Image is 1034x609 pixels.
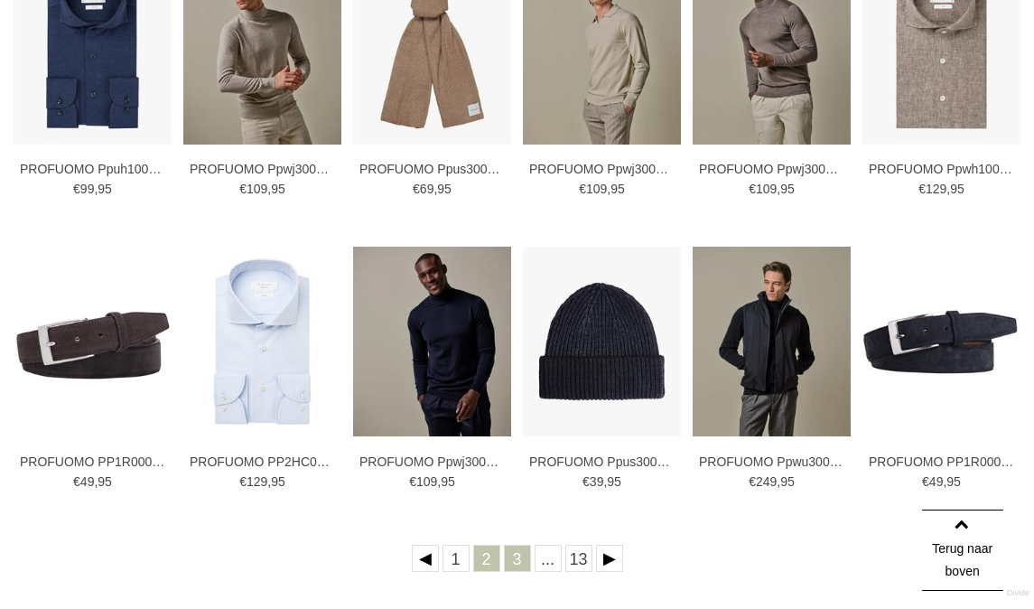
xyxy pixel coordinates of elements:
span: € [409,474,416,489]
span: , [946,182,950,196]
a: PROFUOMO Ppwj30004h Truien [359,454,505,470]
span: 95 [780,474,795,489]
span: , [267,474,271,489]
a: PROFUOMO Ppwu30002d Jassen [699,454,844,470]
span: 129 [926,182,946,196]
a: Vorige [412,545,439,572]
a: PROFUOMO PP2HC0011 Overhemden [190,454,335,470]
span: € [73,474,80,489]
span: € [582,474,590,489]
span: , [943,474,946,489]
span: 129 [247,474,267,489]
span: 49 [80,474,95,489]
a: PROFUOMO PP1R00043 Accessoires [869,454,1014,470]
span: € [239,474,247,489]
span: 95 [946,474,961,489]
img: PROFUOMO Ppwj30004h Truien [353,247,511,436]
span: , [777,182,780,196]
span: € [239,182,247,196]
span: , [777,474,780,489]
img: PROFUOMO PP1R00059 Accessoires [14,247,172,436]
span: € [922,474,929,489]
span: , [94,474,98,489]
a: PROFUOMO Ppwj30004f Truien [190,161,335,177]
span: 95 [98,474,112,489]
span: 109 [247,182,267,196]
span: 95 [607,474,621,489]
span: , [433,182,437,196]
span: , [267,182,271,196]
span: 39 [590,474,604,489]
span: € [579,182,586,196]
span: , [94,182,98,196]
span: 99 [80,182,95,196]
img: PROFUOMO PP1R00043 Accessoires [862,247,1020,436]
span: € [749,474,756,489]
span: 109 [416,474,437,489]
span: € [413,182,420,196]
a: PROFUOMO Ppus30009a Accessoires [529,454,675,470]
a: PROFUOMO Ppwj30022a Truien [529,161,675,177]
span: 49 [929,474,944,489]
span: 95 [437,182,452,196]
a: 13 [565,545,592,572]
img: PROFUOMO PP2HC0011 Overhemden [183,247,341,436]
a: PROFUOMO PP1R00059 Accessoires [20,454,165,470]
span: 109 [756,182,777,196]
span: 95 [271,182,285,196]
span: 95 [441,474,455,489]
span: 95 [950,182,964,196]
a: Volgende [596,545,623,572]
span: 95 [271,474,285,489]
a: 1 [442,545,470,572]
span: € [918,182,926,196]
a: PROFUOMO Ppus30008g Accessoires [359,161,505,177]
a: PROFUOMO Ppuh10024f Overhemden [20,161,165,177]
img: PROFUOMO Ppus30009a Accessoires [523,247,681,436]
a: ... [535,545,562,572]
span: , [603,474,607,489]
span: 249 [756,474,777,489]
span: , [437,474,441,489]
span: , [607,182,610,196]
a: PROFUOMO Ppwh10020g Overhemden [869,161,1014,177]
span: 95 [98,182,112,196]
img: PROFUOMO Ppwu30002d Jassen [693,247,851,436]
a: Terug naar boven [922,510,1003,591]
a: PROFUOMO Ppwj30004d Truien [699,161,844,177]
span: 69 [420,182,434,196]
span: € [749,182,756,196]
a: 2 [473,545,500,572]
span: 109 [586,182,607,196]
span: 95 [780,182,795,196]
span: 95 [610,182,625,196]
span: € [73,182,80,196]
a: 3 [504,545,531,572]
